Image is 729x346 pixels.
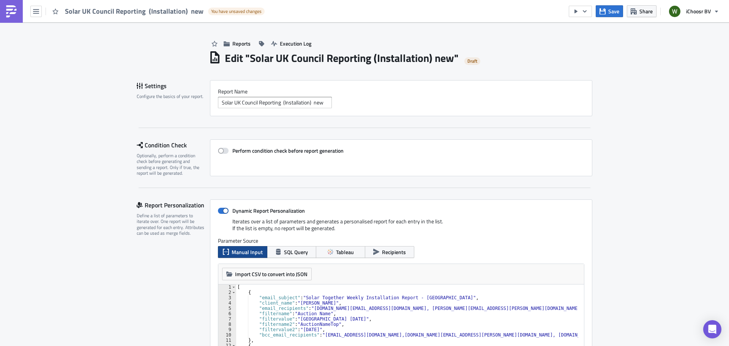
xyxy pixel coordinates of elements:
[232,248,263,256] span: Manual Input
[218,332,236,338] div: 10
[137,80,210,92] div: Settings
[232,207,305,215] strong: Dynamic Report Personalization
[218,237,584,244] label: Parameter Source
[232,39,251,47] span: Reports
[225,51,459,65] h1: Edit " Solar UK Council Reporting (Installation) new "
[267,246,316,258] button: SQL Query
[284,248,308,256] span: SQL Query
[218,88,584,95] label: Report Nam﻿e
[280,39,311,47] span: Execution Log
[137,213,205,236] div: Define a list of parameters to iterate over. One report will be generated for each entry. Attribu...
[218,295,236,300] div: 3
[218,338,236,343] div: 11
[639,7,653,15] span: Share
[232,147,344,155] strong: Perform condition check before report generation
[218,311,236,316] div: 6
[218,246,267,258] button: Manual Input
[222,268,312,280] button: Import CSV to convert into JSON
[218,322,236,327] div: 8
[365,246,414,258] button: Recipients
[336,248,354,256] span: Tableau
[382,248,406,256] span: Recipients
[596,5,623,17] button: Save
[608,7,619,15] span: Save
[218,306,236,311] div: 5
[316,246,365,258] button: Tableau
[220,38,254,49] button: Reports
[267,38,315,49] button: Execution Log
[218,316,236,322] div: 7
[218,218,584,237] div: Iterates over a list of parameters and generates a personalised report for each entry in the list...
[668,5,681,18] img: Avatar
[627,5,656,17] button: Share
[137,93,205,99] div: Configure the basics of your report.
[65,7,204,16] span: Solar UK Council Reporting (Installation) new
[467,58,477,64] span: Draft
[137,139,210,151] div: Condition Check
[5,5,17,17] img: PushMetrics
[218,327,236,332] div: 9
[137,199,210,211] div: Report Personalization
[664,3,723,20] button: iChoosr BV
[137,153,205,176] div: Optionally, perform a condition check before generating and sending a report. Only if true, the r...
[703,320,721,338] div: Open Intercom Messenger
[686,7,711,15] span: iChoosr BV
[235,270,308,278] span: Import CSV to convert into JSON
[211,8,262,14] span: You have unsaved changes
[218,290,236,295] div: 2
[218,300,236,306] div: 4
[218,284,236,290] div: 1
